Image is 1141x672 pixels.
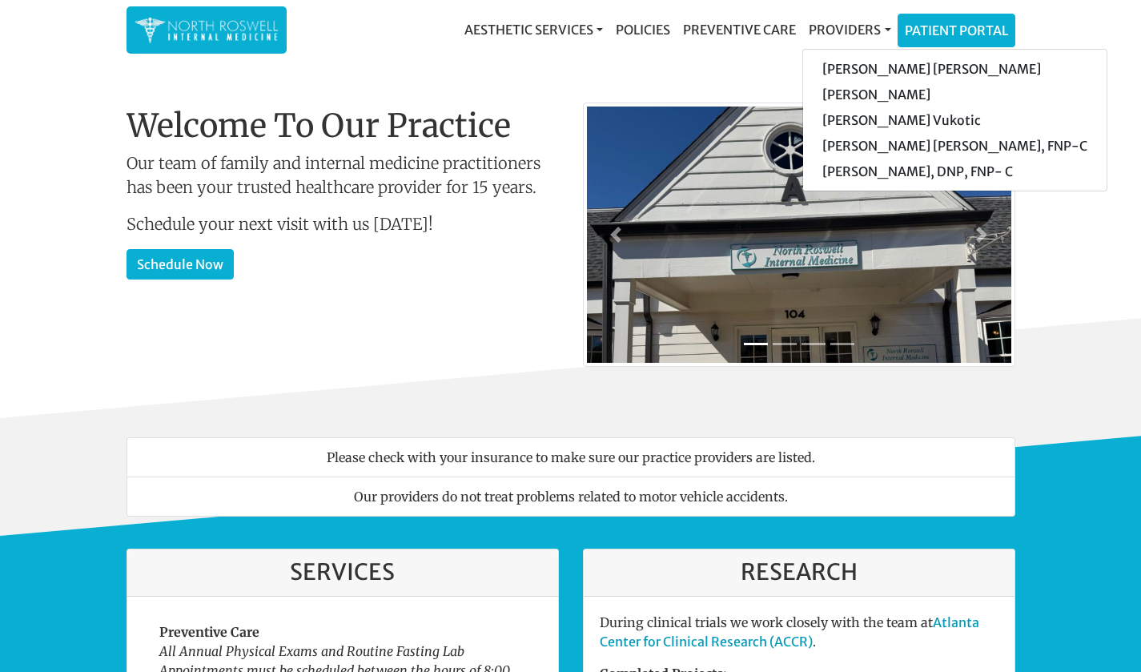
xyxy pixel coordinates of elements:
[135,14,279,46] img: North Roswell Internal Medicine
[458,14,609,46] a: Aesthetic Services
[143,559,542,586] h3: Services
[802,14,897,46] a: Providers
[600,559,998,586] h3: Research
[600,614,979,650] a: Atlanta Center for Clinical Research (ACCR)
[609,14,677,46] a: Policies
[127,107,559,145] h1: Welcome To Our Practice
[898,14,1014,46] a: Patient Portal
[803,159,1107,184] a: [PERSON_NAME], DNP, FNP- C
[127,437,1015,477] li: Please check with your insurance to make sure our practice providers are listed.
[677,14,802,46] a: Preventive Care
[803,82,1107,107] a: [PERSON_NAME]
[803,133,1107,159] a: [PERSON_NAME] [PERSON_NAME], FNP-C
[600,613,998,651] p: During clinical trials we work closely with the team at .
[127,212,559,236] p: Schedule your next visit with us [DATE]!
[803,56,1107,82] a: [PERSON_NAME] [PERSON_NAME]
[127,151,559,199] p: Our team of family and internal medicine practitioners has been your trusted healthcare provider ...
[159,624,259,640] strong: Preventive Care
[127,477,1015,517] li: Our providers do not treat problems related to motor vehicle accidents.
[127,249,234,280] a: Schedule Now
[803,107,1107,133] a: [PERSON_NAME] Vukotic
